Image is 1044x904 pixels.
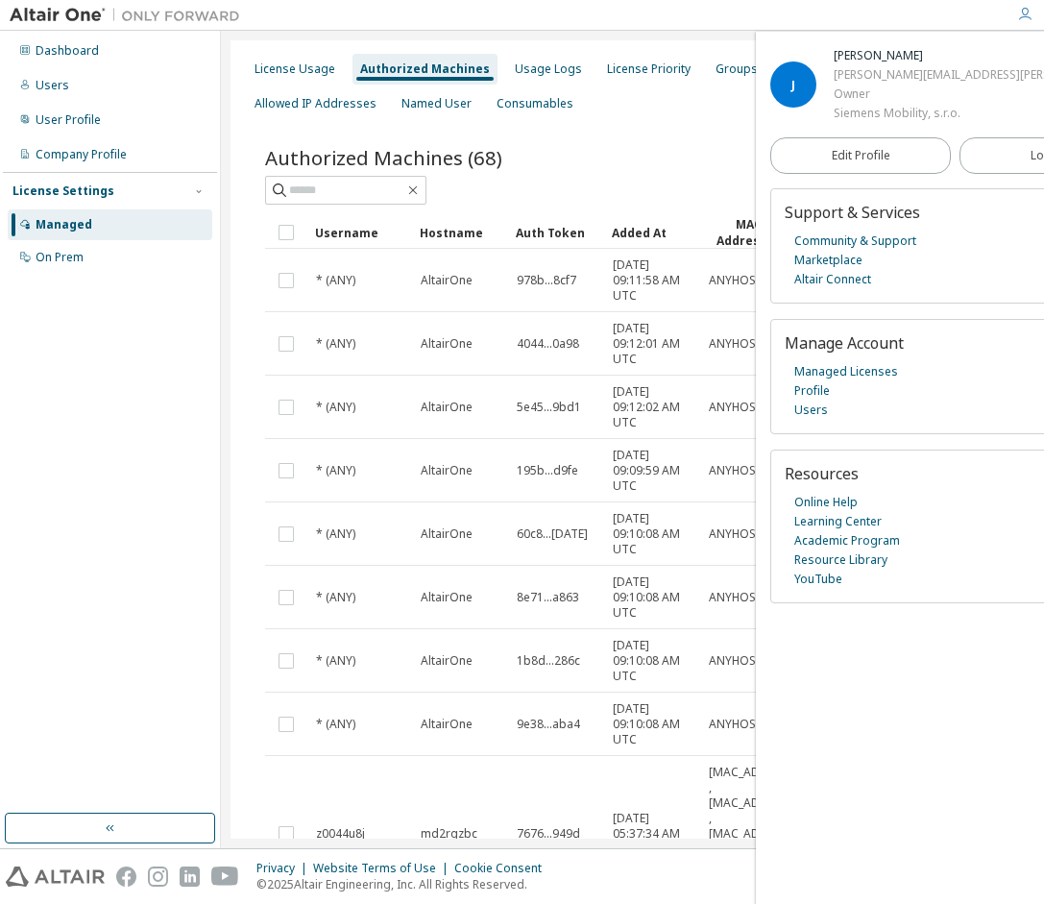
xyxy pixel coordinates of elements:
[316,336,355,352] span: * (ANY)
[613,257,692,304] span: [DATE] 09:11:58 AM UTC
[612,217,692,248] div: Added At
[613,321,692,367] span: [DATE] 09:12:01 AM UTC
[794,531,900,550] a: Academic Program
[709,273,764,288] span: ANYHOST
[709,717,764,732] span: ANYHOST
[255,61,335,77] div: License Usage
[517,590,579,605] span: 8e71...a863
[794,381,830,401] a: Profile
[255,96,376,111] div: Allowed IP Addresses
[794,570,842,589] a: YouTube
[832,148,890,163] span: Edit Profile
[316,590,355,605] span: * (ANY)
[256,861,313,876] div: Privacy
[708,216,789,249] div: MAC Addresses
[709,653,764,669] span: ANYHOST
[211,867,239,887] img: youtube.svg
[316,400,355,415] span: * (ANY)
[794,550,887,570] a: Resource Library
[794,270,871,289] a: Altair Connect
[313,861,454,876] div: Website Terms of Use
[517,526,588,542] span: 60c8...[DATE]
[401,96,472,111] div: Named User
[316,826,365,842] span: z0044u8j
[36,43,99,59] div: Dashboard
[709,400,764,415] span: ANYHOST
[421,526,473,542] span: AltairOne
[613,701,692,747] span: [DATE] 09:10:08 AM UTC
[148,867,168,887] img: instagram.svg
[6,867,105,887] img: altair_logo.svg
[10,6,250,25] img: Altair One
[794,401,828,420] a: Users
[421,717,473,732] span: AltairOne
[421,653,473,669] span: AltairOne
[12,183,114,199] div: License Settings
[315,217,404,248] div: Username
[517,400,581,415] span: 5e45...9bd1
[785,463,859,484] span: Resources
[709,765,798,903] span: [MAC_ADDRESS] , [MAC_ADDRESS] , [MAC_ADDRESS] , [MAC_ADDRESS] , [MAC_ADDRESS]
[36,112,101,128] div: User Profile
[716,61,758,77] div: Groups
[517,826,580,842] span: 7676...949d
[613,574,692,621] span: [DATE] 09:10:08 AM UTC
[116,867,136,887] img: facebook.svg
[421,463,473,478] span: AltairOne
[421,336,473,352] span: AltairOne
[256,876,553,892] p: © 2025 Altair Engineering, Inc. All Rights Reserved.
[794,251,862,270] a: Marketplace
[794,512,882,531] a: Learning Center
[36,217,92,232] div: Managed
[791,77,795,93] span: J
[421,400,473,415] span: AltairOne
[770,137,951,174] a: Edit Profile
[316,717,355,732] span: * (ANY)
[180,867,200,887] img: linkedin.svg
[794,232,916,251] a: Community & Support
[265,144,502,171] span: Authorized Machines (68)
[316,526,355,542] span: * (ANY)
[36,78,69,93] div: Users
[517,336,579,352] span: 4044...0a98
[516,217,596,248] div: Auth Token
[515,61,582,77] div: Usage Logs
[794,362,898,381] a: Managed Licenses
[613,448,692,494] span: [DATE] 09:09:59 AM UTC
[316,463,355,478] span: * (ANY)
[709,336,764,352] span: ANYHOST
[785,202,920,223] span: Support & Services
[613,384,692,430] span: [DATE] 09:12:02 AM UTC
[709,463,764,478] span: ANYHOST
[517,717,580,732] span: 9e38...aba4
[316,273,355,288] span: * (ANY)
[517,273,576,288] span: 978b...8cf7
[421,273,473,288] span: AltairOne
[497,96,573,111] div: Consumables
[421,826,477,842] span: md2rgzbc
[316,653,355,669] span: * (ANY)
[613,511,692,557] span: [DATE] 09:10:08 AM UTC
[517,463,578,478] span: 195b...d9fe
[517,653,580,669] span: 1b8d...286c
[420,217,500,248] div: Hostname
[421,590,473,605] span: AltairOne
[709,590,764,605] span: ANYHOST
[785,332,904,354] span: Manage Account
[607,61,691,77] div: License Priority
[794,493,858,512] a: Online Help
[36,147,127,162] div: Company Profile
[36,250,84,265] div: On Prem
[709,526,764,542] span: ANYHOST
[360,61,490,77] div: Authorized Machines
[454,861,553,876] div: Cookie Consent
[613,811,692,857] span: [DATE] 05:37:34 AM UTC
[613,638,692,684] span: [DATE] 09:10:08 AM UTC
